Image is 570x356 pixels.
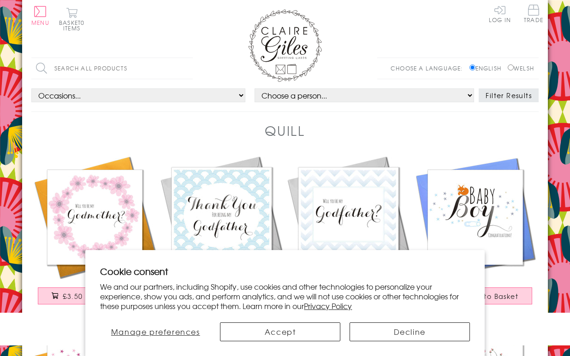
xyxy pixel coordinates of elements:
[469,64,506,72] label: English
[38,287,152,304] button: £3.50 Add to Basket
[412,154,539,280] img: Baby Card, Sleeping Fox, Baby Boy Congratulations
[285,154,412,314] a: Religious Occassions Card, Blue Stripes, Will you be my Godfather? £3.50 Add to Basket
[31,6,49,25] button: Menu
[524,5,543,23] span: Trade
[184,58,193,79] input: Search
[158,154,285,280] img: Religious Occassions Card, Blue Circles, Thank You for being my Godfather
[220,322,340,341] button: Accept
[265,121,305,140] h1: Quill
[31,58,193,79] input: Search all products
[391,64,468,72] p: Choose a language:
[285,154,412,280] img: Religious Occassions Card, Blue Stripes, Will you be my Godfather?
[31,18,49,27] span: Menu
[158,154,285,314] a: Religious Occassions Card, Blue Circles, Thank You for being my Godfather £3.50 Add to Basket
[100,265,469,278] h2: Cookie consent
[100,322,211,341] button: Manage preferences
[63,18,84,32] span: 0 items
[508,64,534,72] label: Welsh
[508,64,514,70] input: Welsh
[479,88,539,102] button: Filter Results
[489,5,511,23] a: Log In
[63,292,138,301] span: £3.50 Add to Basket
[304,300,352,311] a: Privacy Policy
[100,282,469,310] p: We and our partners, including Shopify, use cookies and other technologies to personalize your ex...
[111,326,200,337] span: Manage preferences
[524,5,543,24] a: Trade
[469,64,475,70] input: English
[31,154,158,280] img: Religious Occassions Card, Pink Flowers, Will you be my Godmother?
[350,322,470,341] button: Decline
[31,154,158,314] a: Religious Occassions Card, Pink Flowers, Will you be my Godmother? £3.50 Add to Basket
[59,7,84,31] button: Basket0 items
[248,9,322,82] img: Claire Giles Greetings Cards
[412,154,539,314] a: Baby Card, Sleeping Fox, Baby Boy Congratulations £3.50 Add to Basket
